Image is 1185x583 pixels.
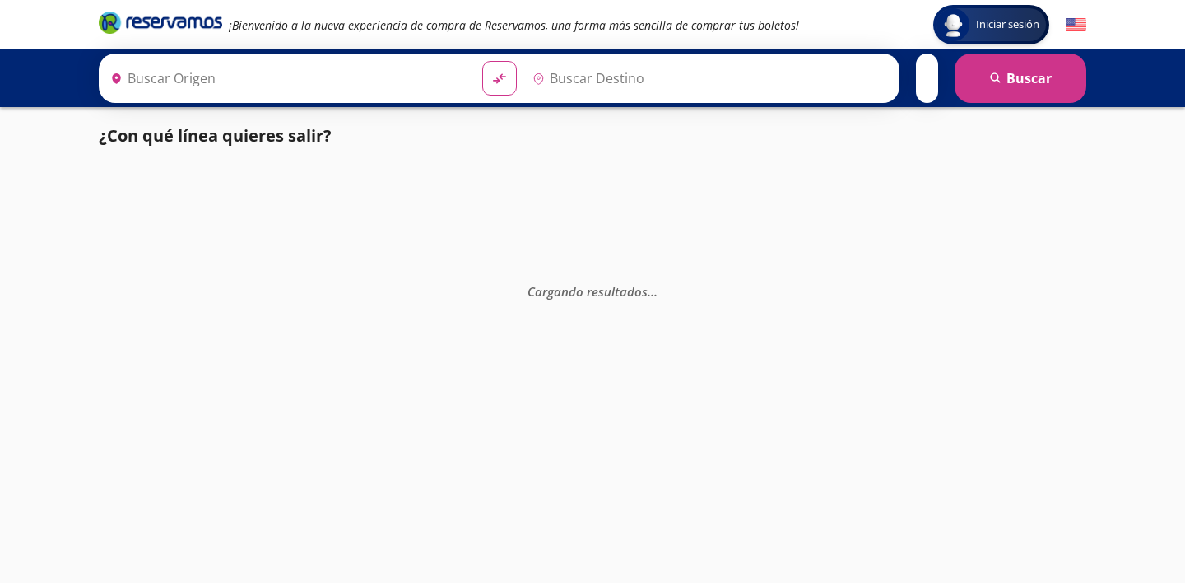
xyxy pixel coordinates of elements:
em: Cargando resultados [527,283,658,300]
span: . [651,283,654,300]
span: . [648,283,651,300]
button: Buscar [955,54,1086,103]
span: Iniciar sesión [969,16,1046,33]
em: ¡Bienvenido a la nueva experiencia de compra de Reservamos, una forma más sencilla de comprar tus... [229,17,799,33]
i: Brand Logo [99,10,222,35]
button: English [1066,15,1086,35]
input: Buscar Destino [526,58,891,99]
span: . [654,283,658,300]
input: Buscar Origen [104,58,469,99]
a: Brand Logo [99,10,222,40]
p: ¿Con qué línea quieres salir? [99,124,332,148]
